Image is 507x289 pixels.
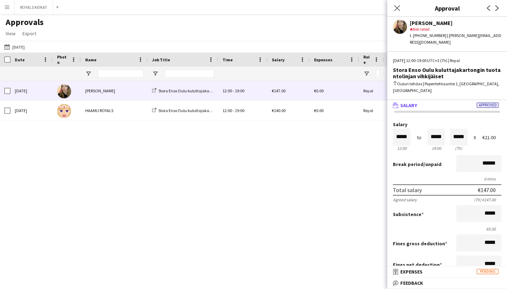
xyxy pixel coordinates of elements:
[400,269,423,275] span: Expenses
[85,70,92,77] button: Open Filter Menu
[20,29,39,38] a: Export
[482,135,501,140] div: €21.00
[235,88,244,93] span: 19:00
[427,146,445,151] div: 19:00
[81,81,148,100] div: [PERSON_NAME]
[272,88,286,93] span: €147.00
[478,186,496,193] div: €147.00
[152,70,158,77] button: Open Filter Menu
[11,101,53,120] div: [DATE]
[11,81,53,100] div: [DATE]
[376,69,380,78] input: Role Filter Input
[223,108,232,113] span: 12:00
[3,29,18,38] a: View
[387,266,507,277] mat-expansion-panel-header: ExpensesPending
[387,100,507,111] mat-expansion-panel-header: SalaryApproved
[393,262,442,268] label: Fines net deduction
[393,240,447,247] label: Fines gross deduction
[15,57,25,62] span: Date
[314,108,324,113] span: €0.00
[152,88,269,93] a: Stora Enso Oulu kuluttajakartongin tuotantolinjan vihkijäiset
[393,161,442,167] label: /unpaid
[233,108,234,113] span: -
[57,84,71,98] img: Emilia Lehtomaa
[314,57,332,62] span: Expenses
[165,69,214,78] input: Job Title Filter Input
[474,197,501,202] div: (7h) €147.00
[393,176,501,182] div: 0 mins
[393,197,417,202] div: Agreed salary
[235,108,244,113] span: 19:00
[417,135,421,140] div: to
[3,43,26,51] button: [DATE]
[6,30,15,37] span: View
[158,108,269,113] span: Stora Enso Oulu kuluttajakartongin tuotantolinjan vihkijäiset
[393,81,501,93] div: Oulun tehdas | Paperitehtaantie 1, [GEOGRAPHIC_DATA], [GEOGRAPHIC_DATA]
[393,186,422,193] div: Total salary
[85,57,96,62] span: Name
[14,0,53,14] button: ROYALS KEIKAT
[474,135,476,140] div: X
[272,108,286,113] span: €140.00
[410,20,501,26] div: [PERSON_NAME]
[359,101,384,120] div: Royal
[363,70,370,77] button: Open Filter Menu
[393,226,501,232] div: €0.00
[314,88,324,93] span: €0.00
[98,69,144,78] input: Name Filter Input
[400,280,423,286] span: Feedback
[400,102,417,109] span: Salary
[393,122,501,127] label: Salary
[57,104,71,118] img: HAAMU ROYALS
[450,146,468,151] div: 7h
[359,81,384,100] div: Royal
[410,32,501,45] div: t. [PHONE_NUMBER] | [PERSON_NAME][EMAIL_ADDRESS][DOMAIN_NAME]
[223,57,233,62] span: Time
[152,57,170,62] span: Job Title
[57,54,68,65] span: Photo
[393,146,411,151] div: 12:00
[233,88,234,93] span: -
[393,67,501,79] div: Stora Enso Oulu kuluttajakartongin tuotantolinjan vihkijäiset
[223,88,232,93] span: 12:00
[81,101,148,120] div: HAAMU ROYALS
[384,81,454,100] div: Oulun tehdas
[393,57,501,64] div: [DATE] 12:00-19:00 UTC+3 (7h) | Royal
[393,211,424,217] label: Subsistence
[158,88,269,93] span: Stora Enso Oulu kuluttajakartongin tuotantolinjan vihkijäiset
[477,103,499,108] span: Approved
[152,108,269,113] a: Stora Enso Oulu kuluttajakartongin tuotantolinjan vihkijäiset
[272,57,284,62] span: Salary
[477,269,499,274] span: Pending
[387,4,507,13] h3: Approval
[23,30,36,37] span: Export
[410,26,501,32] div: Not rated
[387,278,507,288] mat-expansion-panel-header: Feedback
[393,161,424,167] span: Break period
[384,101,454,120] div: Oulun tehdas
[363,54,371,65] span: Role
